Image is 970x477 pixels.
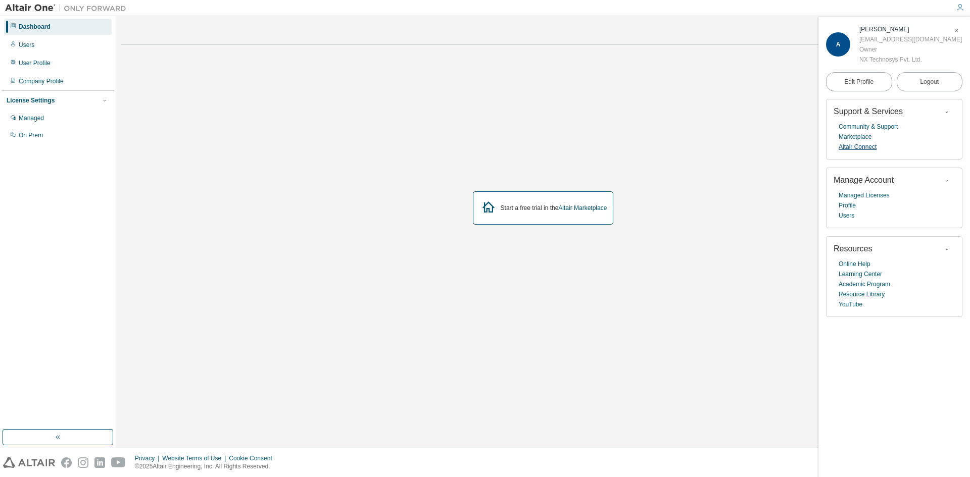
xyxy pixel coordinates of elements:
div: License Settings [7,96,55,104]
span: Edit Profile [844,78,874,86]
button: Logout [897,72,963,91]
img: altair_logo.svg [3,457,55,468]
a: Resource Library [839,289,885,299]
div: Start a free trial in the [501,204,607,212]
a: Online Help [839,259,870,269]
div: On Prem [19,131,43,139]
div: Cookie Consent [229,454,278,462]
a: Altair Connect [839,142,877,152]
a: YouTube [839,299,862,309]
img: Altair One [5,3,131,13]
a: Community & Support [839,122,898,132]
div: [EMAIL_ADDRESS][DOMAIN_NAME] [859,34,962,44]
span: Resources [834,244,872,253]
img: linkedin.svg [94,457,105,468]
div: Managed [19,114,44,122]
div: Users [19,41,34,49]
div: Company Profile [19,77,64,85]
img: facebook.svg [61,457,72,468]
a: Profile [839,200,856,210]
span: A [836,41,841,48]
div: NX Technosys Pvt. Ltd. [859,55,962,65]
a: Marketplace [839,132,871,142]
div: Owner [859,44,962,55]
div: Website Terms of Use [162,454,229,462]
span: Logout [920,77,939,87]
img: instagram.svg [78,457,88,468]
a: Learning Center [839,269,882,279]
a: Academic Program [839,279,890,289]
a: Edit Profile [826,72,892,91]
div: Ajinkya Dhame [859,24,962,34]
a: Users [839,210,854,221]
a: Managed Licenses [839,190,890,200]
div: User Profile [19,59,51,67]
span: Support & Services [834,107,903,116]
span: Manage Account [834,176,894,184]
div: Privacy [135,454,162,462]
p: © 2025 Altair Engineering, Inc. All Rights Reserved. [135,462,278,471]
div: Dashboard [19,23,51,31]
img: youtube.svg [111,457,126,468]
a: Altair Marketplace [558,204,607,211]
